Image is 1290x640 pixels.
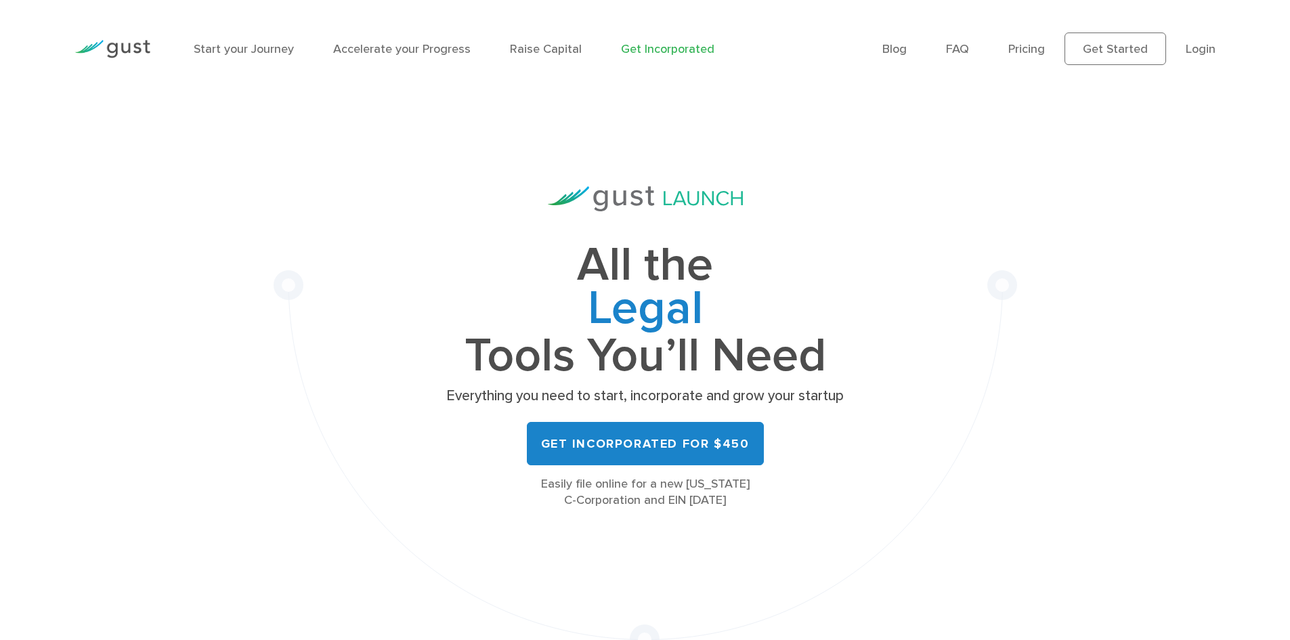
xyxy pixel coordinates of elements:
a: Get Incorporated [621,42,714,56]
a: FAQ [946,42,969,56]
a: Login [1186,42,1216,56]
img: Gust Logo [74,40,150,58]
a: Blog [882,42,907,56]
p: Everything you need to start, incorporate and grow your startup [442,387,848,406]
span: Legal [442,287,848,335]
div: Easily file online for a new [US_STATE] C-Corporation and EIN [DATE] [442,476,848,509]
h1: All the Tools You’ll Need [442,244,848,377]
img: Gust Launch Logo [548,186,743,211]
a: Get Started [1065,33,1166,65]
a: Start your Journey [194,42,294,56]
a: Get Incorporated for $450 [527,422,764,465]
a: Raise Capital [510,42,582,56]
a: Pricing [1008,42,1045,56]
a: Accelerate your Progress [333,42,471,56]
